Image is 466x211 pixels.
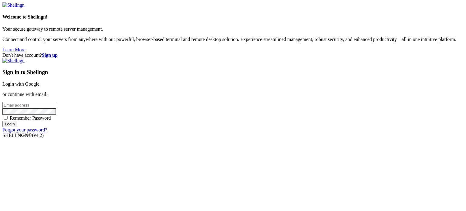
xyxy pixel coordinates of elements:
[2,26,464,32] p: Your secure gateway to remote server management.
[2,58,25,63] img: Shellngn
[2,47,25,52] a: Learn More
[32,133,44,138] span: 4.2.0
[2,127,47,132] a: Forgot your password?
[2,81,39,87] a: Login with Google
[18,133,29,138] b: NGN
[2,121,17,127] input: Login
[4,116,8,120] input: Remember Password
[2,2,25,8] img: Shellngn
[42,53,58,58] a: Sign up
[2,102,56,108] input: Email address
[2,133,44,138] span: SHELL ©
[2,69,464,76] h3: Sign in to Shellngn
[2,92,464,97] p: or continue with email:
[2,37,464,42] p: Connect and control your servers from anywhere with our powerful, browser-based terminal and remo...
[10,115,51,121] span: Remember Password
[2,53,464,58] div: Don't have account?
[2,14,464,20] h4: Welcome to Shellngn!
